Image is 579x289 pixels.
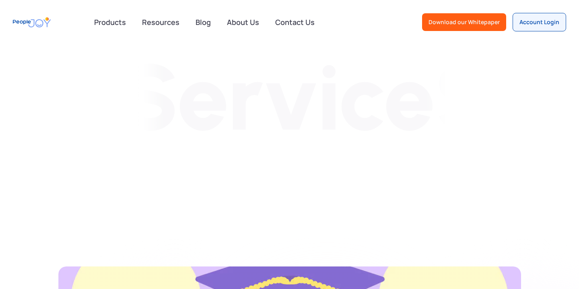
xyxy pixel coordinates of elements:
div: Products [89,14,131,30]
a: Blog [191,13,216,31]
a: home [13,13,51,31]
a: About Us [222,13,264,31]
a: Resources [137,13,184,31]
a: Download our Whitepaper [422,13,506,31]
a: Account Login [513,13,566,31]
div: Download our Whitepaper [429,18,500,26]
div: Account Login [519,18,559,26]
a: Contact Us [270,13,319,31]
